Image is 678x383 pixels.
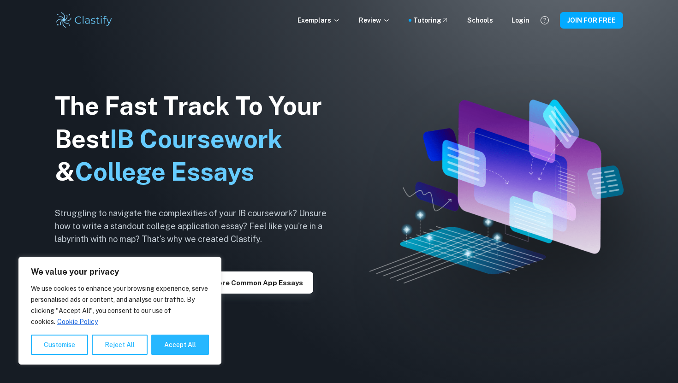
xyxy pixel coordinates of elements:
img: Clastify logo [55,11,113,29]
div: We value your privacy [18,257,221,365]
span: IB Coursework [110,124,282,153]
p: Exemplars [297,15,340,25]
h6: Struggling to navigate the complexities of your IB coursework? Unsure how to write a standout col... [55,207,341,246]
p: We use cookies to enhance your browsing experience, serve personalised ads or content, and analys... [31,283,209,327]
button: JOIN FOR FREE [560,12,623,29]
p: Review [359,15,390,25]
img: Clastify hero [369,100,624,283]
a: Cookie Policy [57,318,98,326]
a: Login [511,15,529,25]
h1: The Fast Track To Your Best & [55,89,341,189]
a: Explore Common App essays [193,278,313,287]
button: Help and Feedback [537,12,553,28]
a: Schools [467,15,493,25]
span: College Essays [75,157,254,186]
a: Tutoring [413,15,449,25]
button: Customise [31,335,88,355]
p: We value your privacy [31,266,209,277]
button: Explore Common App essays [193,271,313,294]
button: Accept All [151,335,209,355]
button: Reject All [92,335,148,355]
